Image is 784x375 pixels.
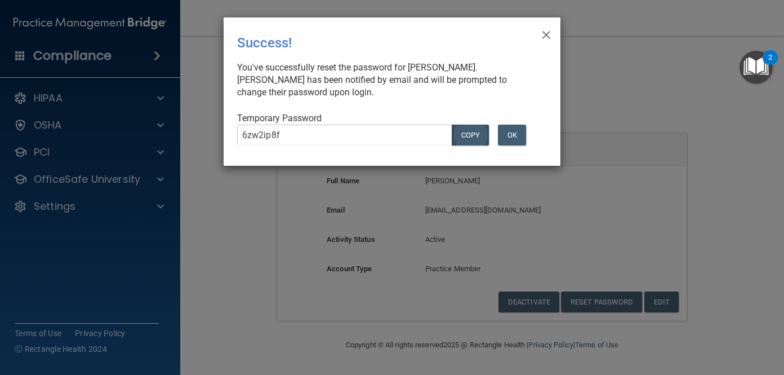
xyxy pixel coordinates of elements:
button: COPY [452,125,489,145]
div: Success! [237,27,501,59]
div: 2 [768,58,772,72]
div: You've successfully reset the password for [PERSON_NAME]. [PERSON_NAME] has been notified by emai... [237,61,538,99]
button: Open Resource Center, 2 new notifications [740,51,773,84]
span: × [541,22,551,45]
span: Temporary Password [237,113,322,123]
button: OK [498,125,526,145]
